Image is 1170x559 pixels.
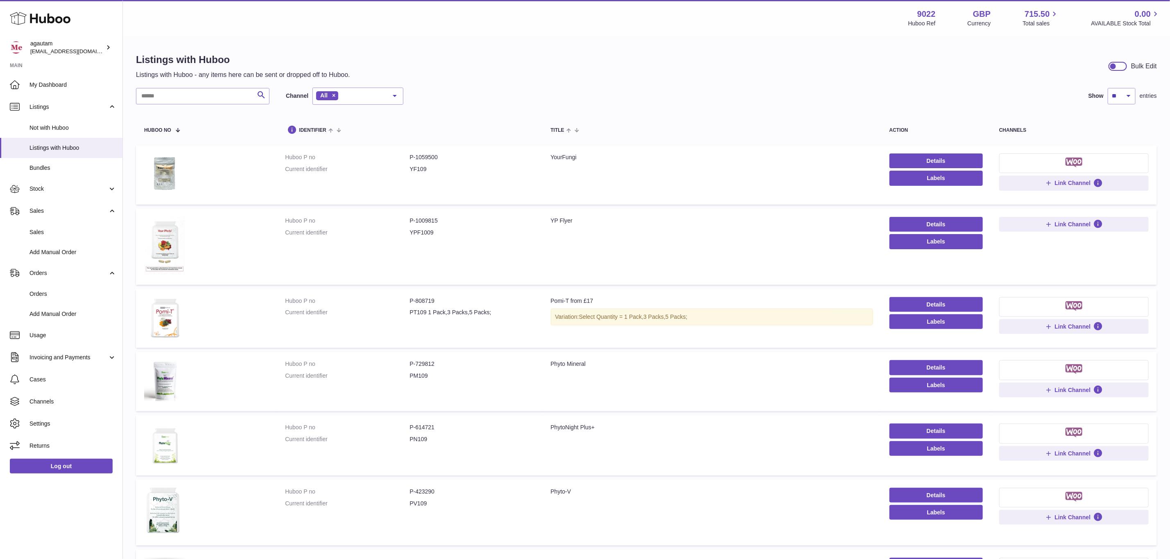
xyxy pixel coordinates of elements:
[144,153,185,194] img: YourFungi
[908,20,936,27] div: Huboo Ref
[144,297,185,338] img: Pomi-T from £17
[144,128,171,133] span: Huboo no
[551,424,873,431] div: PhytoNight Plus+
[29,164,116,172] span: Bundles
[889,171,983,185] button: Labels
[968,20,991,27] div: Currency
[285,488,410,496] dt: Huboo P no
[551,488,873,496] div: Phyto-V
[136,53,350,66] h1: Listings with Huboo
[889,314,983,329] button: Labels
[299,128,326,133] span: identifier
[29,248,116,256] span: Add Manual Order
[285,435,410,443] dt: Current identifier
[1091,9,1160,27] a: 0.00 AVAILABLE Stock Total
[285,424,410,431] dt: Huboo P no
[1091,20,1160,27] span: AVAILABLE Stock Total
[889,378,983,392] button: Labels
[999,446,1149,461] button: Link Channel
[1131,62,1157,71] div: Bulk Edit
[889,297,983,312] a: Details
[144,424,185,465] img: PhytoNight Plus+
[551,153,873,161] div: YourFungi
[1066,301,1082,311] img: woocommerce-small.png
[285,372,410,380] dt: Current identifier
[1055,221,1091,228] span: Link Channel
[551,217,873,225] div: YP Flyer
[1025,9,1050,20] span: 715.50
[410,153,534,161] dd: P-1059500
[1055,323,1091,330] span: Link Channel
[29,290,116,298] span: Orders
[29,331,116,339] span: Usage
[551,128,564,133] span: title
[144,217,185,275] img: YP Flyer
[999,383,1149,397] button: Link Channel
[1023,9,1059,27] a: 715.50 Total sales
[551,309,873,325] div: Variation:
[320,92,328,99] span: All
[285,309,410,316] dt: Current identifier
[29,376,116,383] span: Cases
[29,398,116,406] span: Channels
[551,360,873,368] div: Phyto Mineral
[410,309,534,316] dd: PT109 1 Pack,3 Packs,5 Packs;
[285,217,410,225] dt: Huboo P no
[889,488,983,503] a: Details
[286,92,308,100] label: Channel
[410,488,534,496] dd: P-423290
[410,360,534,368] dd: P-729812
[29,144,116,152] span: Listings with Huboo
[144,488,185,536] img: Phyto-V
[30,40,104,55] div: agautam
[1055,450,1091,457] span: Link Channel
[410,424,534,431] dd: P-614721
[889,441,983,456] button: Labels
[1089,92,1104,100] label: Show
[889,217,983,232] a: Details
[1066,158,1082,167] img: woocommerce-small.png
[999,510,1149,525] button: Link Channel
[1055,386,1091,394] span: Link Channel
[917,9,936,20] strong: 9022
[285,500,410,507] dt: Current identifier
[1055,514,1091,521] span: Link Channel
[29,269,108,277] span: Orders
[410,217,534,225] dd: P-1009815
[889,153,983,168] a: Details
[136,70,350,79] p: Listings with Huboo - any items here can be sent or dropped off to Huboo.
[1023,20,1059,27] span: Total sales
[889,234,983,249] button: Labels
[889,505,983,520] button: Labels
[29,81,116,89] span: My Dashboard
[410,297,534,305] dd: P-808719
[1066,492,1082,502] img: woocommerce-small.png
[29,185,108,193] span: Stock
[1135,9,1151,20] span: 0.00
[29,420,116,428] span: Settings
[29,354,108,361] span: Invoicing and Payments
[889,128,983,133] div: action
[285,297,410,305] dt: Huboo P no
[29,103,108,111] span: Listings
[999,128,1149,133] div: channels
[30,48,120,54] span: [EMAIL_ADDRESS][DOMAIN_NAME]
[144,360,185,401] img: Phyto Mineral
[1055,179,1091,187] span: Link Channel
[999,176,1149,190] button: Link Channel
[285,229,410,237] dt: Current identifier
[1066,364,1082,374] img: woocommerce-small.png
[1066,428,1082,437] img: woocommerce-small.png
[410,229,534,237] dd: YPF1009
[29,442,116,450] span: Returns
[10,41,22,54] img: internalAdmin-9022@internal.huboo.com
[410,500,534,507] dd: PV109
[551,297,873,305] div: Pomi-T from £17
[29,207,108,215] span: Sales
[29,228,116,236] span: Sales
[29,310,116,318] span: Add Manual Order
[285,165,410,173] dt: Current identifier
[889,424,983,438] a: Details
[29,124,116,132] span: Not with Huboo
[285,360,410,368] dt: Huboo P no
